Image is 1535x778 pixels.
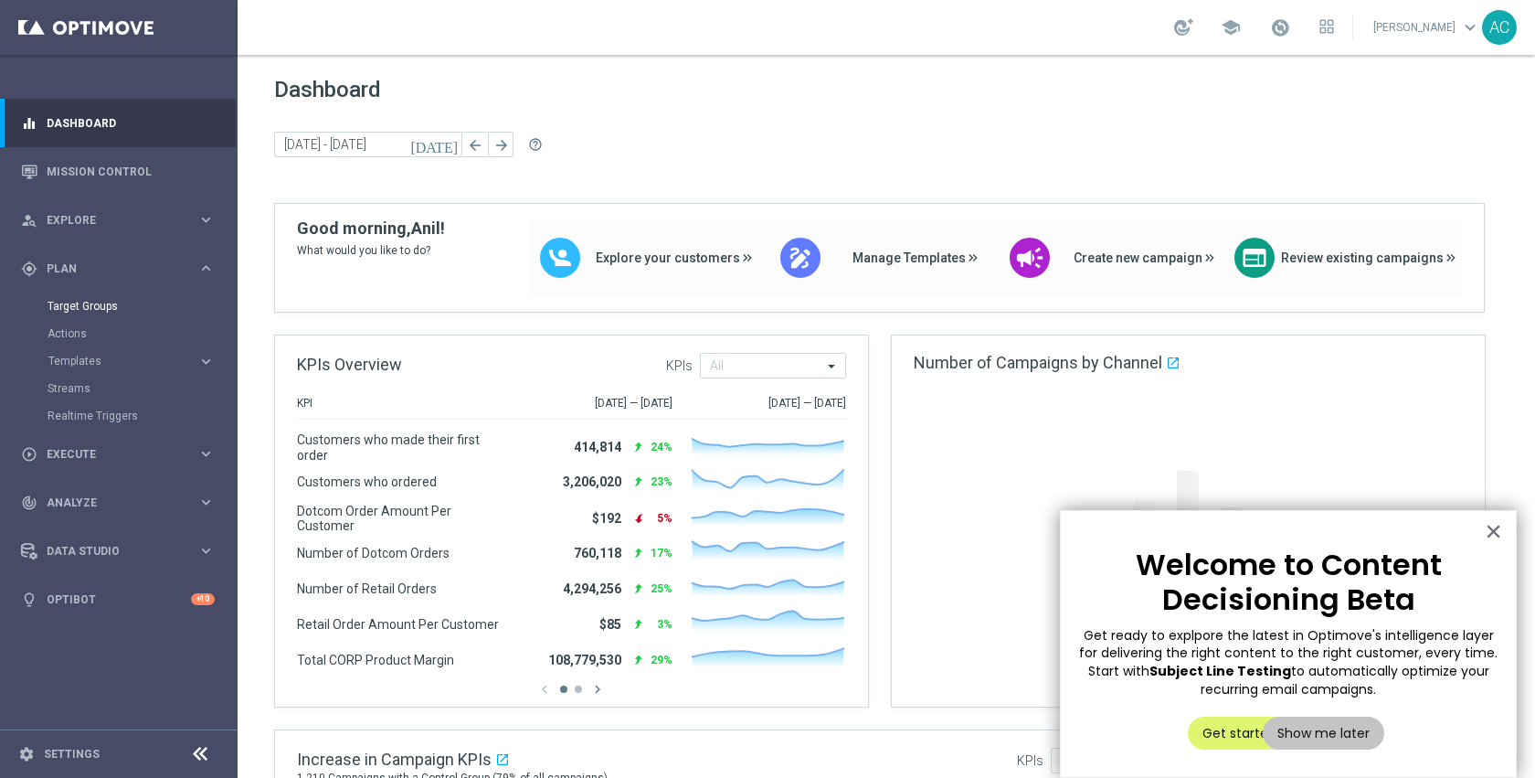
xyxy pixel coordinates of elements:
a: Realtime Triggers [48,409,190,423]
div: Realtime Triggers [48,402,236,430]
a: [PERSON_NAME] [1371,14,1482,41]
a: Optibot [47,575,191,623]
button: Get started [1188,717,1291,750]
i: keyboard_arrow_right [197,445,215,463]
strong: Subject Line Testing [1149,662,1291,680]
span: Data Studio [47,546,197,557]
div: Optibot [21,575,215,623]
a: Target Groups [48,299,190,314]
i: play_circle_outline [21,446,37,463]
i: keyboard_arrow_right [197,353,215,370]
button: Close [1485,517,1502,546]
div: +10 [191,593,215,605]
div: Templates [48,356,197,367]
div: Target Groups [48,293,236,320]
div: Mission Control [21,147,215,196]
span: keyboard_arrow_down [1460,17,1480,37]
div: Explore [21,212,197,229]
div: Templates [48,347,236,375]
span: Execute [47,449,197,460]
a: Settings [44,749,100,760]
i: keyboard_arrow_right [197,211,215,229]
i: keyboard_arrow_right [197,542,215,560]
i: person_search [21,212,37,229]
div: Analyze [21,495,197,511]
i: keyboard_arrow_right [197,494,215,511]
div: Actions [48,320,236,347]
a: Dashboard [47,99,215,147]
i: settings [18,746,35,762]
a: Mission Control [47,147,215,196]
i: equalizer [21,115,37,132]
div: Dashboard [21,99,215,147]
div: AC [1482,10,1517,45]
div: Execute [21,446,197,463]
span: Get ready to explpore the latest in Optimove's intelligence layer for delivering the right conten... [1079,626,1501,680]
div: Plan [21,261,197,277]
span: Plan [47,263,197,274]
p: Welcome to Content Decisioning Beta [1079,548,1498,618]
span: Explore [47,215,197,226]
div: Streams [48,375,236,402]
i: gps_fixed [21,261,37,277]
span: school [1221,17,1241,37]
a: Streams [48,381,190,396]
i: lightbulb [21,591,37,608]
a: Actions [48,326,190,341]
i: track_changes [21,495,37,511]
i: keyboard_arrow_right [197,260,215,277]
button: Show me later [1263,717,1384,750]
span: Templates [48,356,179,367]
div: Data Studio [21,543,197,560]
span: to automatically optimize your recurring email campaigns. [1201,662,1493,698]
span: Analyze [47,497,197,508]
